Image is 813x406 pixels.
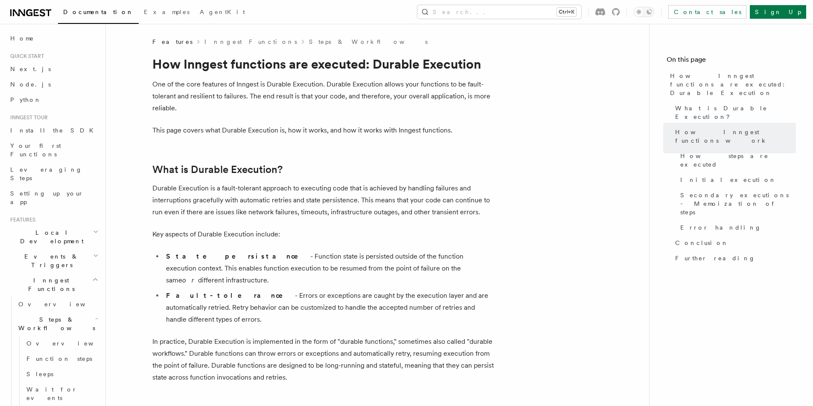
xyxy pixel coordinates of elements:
a: How steps are executed [677,148,796,172]
a: Steps & Workflows [309,37,428,46]
a: Secondary executions - Memoization of steps [677,187,796,220]
span: Secondary executions - Memoization of steps [680,191,796,216]
span: Install the SDK [10,127,99,134]
button: Toggle dark mode [634,7,654,17]
span: Overview [26,340,114,347]
a: Python [7,92,100,107]
strong: State persistance [166,252,310,260]
span: What is Durable Execution? [675,104,796,121]
button: Events & Triggers [7,249,100,273]
a: How Inngest functions work [672,124,796,148]
span: Conclusion [675,239,728,247]
a: Conclusion [672,235,796,251]
span: Wait for events [26,386,77,401]
span: Inngest Functions [7,276,92,293]
span: Inngest tour [7,114,48,121]
a: Sleeps [23,366,100,382]
a: How Inngest functions are executed: Durable Execution [667,68,796,101]
li: - Function state is persisted outside of the function execution context. This enables function ex... [163,251,494,286]
a: Overview [15,297,100,312]
span: How steps are executed [680,152,796,169]
span: Initial execution [680,176,776,184]
a: Leveraging Steps [7,162,100,186]
span: Features [7,216,35,223]
a: Setting up your app [7,186,100,210]
button: Inngest Functions [7,273,100,297]
span: Events & Triggers [7,252,93,269]
span: Examples [144,9,189,15]
span: Error handling [680,223,761,232]
button: Steps & Workflows [15,312,100,336]
span: Leveraging Steps [10,166,82,181]
a: Next.js [7,61,100,77]
span: Documentation [63,9,134,15]
span: How Inngest functions are executed: Durable Execution [670,72,796,97]
a: Examples [139,3,195,23]
a: What is Durable Execution? [672,101,796,124]
a: Documentation [58,3,139,24]
a: Home [7,31,100,46]
button: Search...Ctrl+K [417,5,581,19]
p: Key aspects of Durable Execution include: [152,228,494,240]
span: Next.js [10,66,51,72]
a: What is Durable Execution? [152,164,283,176]
a: Your first Functions [7,138,100,162]
span: Python [10,96,41,103]
a: Error handling [677,220,796,235]
a: Initial execution [677,172,796,187]
span: Setting up your app [10,190,84,205]
a: Wait for events [23,382,100,406]
li: - Errors or exceptions are caught by the execution layer and are automatically retried. Retry beh... [163,290,494,325]
span: Features [152,37,192,46]
a: Contact sales [668,5,746,19]
strong: Fault-tolerance [166,291,295,299]
button: Local Development [7,225,100,249]
span: Overview [18,301,106,308]
span: Your first Functions [10,142,61,158]
a: Inngest Functions [204,37,297,46]
span: Steps & Workflows [15,315,95,332]
span: Node.js [10,81,51,88]
a: Node.js [7,77,100,92]
h4: On this page [667,55,796,68]
a: Overview [23,336,100,351]
h1: How Inngest functions are executed: Durable Execution [152,56,494,72]
span: Sleeps [26,371,53,377]
em: or [182,276,198,284]
p: This page covers what Durable Execution is, how it works, and how it works with Inngest functions. [152,124,494,136]
kbd: Ctrl+K [557,8,576,16]
a: AgentKit [195,3,250,23]
a: Install the SDK [7,123,100,138]
a: Sign Up [750,5,806,19]
span: AgentKit [200,9,245,15]
a: Function steps [23,351,100,366]
span: Local Development [7,228,93,245]
span: How Inngest functions work [675,128,796,145]
p: In practice, Durable Execution is implemented in the form of "durable functions," sometimes also ... [152,336,494,383]
a: Further reading [672,251,796,266]
span: Function steps [26,355,92,362]
span: Quick start [7,53,44,60]
p: One of the core features of Inngest is Durable Execution. Durable Execution allows your functions... [152,78,494,114]
span: Further reading [675,254,755,262]
p: Durable Execution is a fault-tolerant approach to executing code that is achieved by handling fai... [152,182,494,218]
span: Home [10,34,34,43]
